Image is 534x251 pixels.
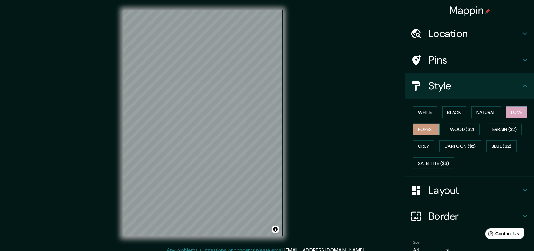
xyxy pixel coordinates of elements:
img: pin-icon.png [485,9,490,14]
div: Layout [405,177,534,203]
label: Size [413,240,420,245]
button: Toggle attribution [272,226,279,233]
button: Cartoon ($2) [439,140,481,152]
div: Border [405,203,534,229]
button: Wood ($2) [445,124,480,136]
button: Natural [471,106,501,118]
h4: Mappin [449,4,490,17]
h4: Style [428,79,521,92]
button: Black [442,106,466,118]
div: Style [405,73,534,99]
button: Grey [413,140,434,152]
h4: Border [428,210,521,223]
button: Blue ($2) [486,140,517,152]
iframe: Help widget launcher [477,226,527,244]
button: White [413,106,437,118]
button: Love [506,106,527,118]
div: Pins [405,47,534,73]
div: Location [405,21,534,46]
button: Terrain ($2) [485,124,522,136]
button: Satellite ($3) [413,157,454,169]
canvas: Map [123,10,283,236]
h4: Layout [428,184,521,197]
h4: Pins [428,54,521,66]
h4: Location [428,27,521,40]
button: Forest [413,124,440,136]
